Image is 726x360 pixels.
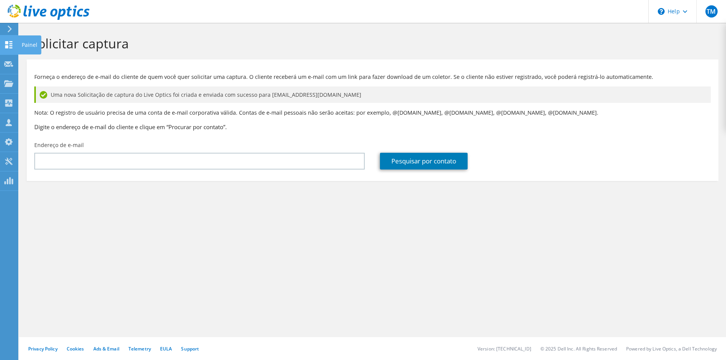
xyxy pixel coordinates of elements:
li: Version: [TECHNICAL_ID] [478,346,531,352]
div: Painel [18,35,41,54]
span: TM [705,5,718,18]
a: EULA [160,346,172,352]
h3: Digite o endereço de e-mail do cliente e clique em “Procurar por contato”. [34,123,711,131]
li: © 2025 Dell Inc. All Rights Reserved [540,346,617,352]
label: Endereço de e-mail [34,141,84,149]
a: Pesquisar por contato [380,153,468,170]
a: Ads & Email [93,346,119,352]
svg: \n [658,8,665,15]
a: Privacy Policy [28,346,58,352]
a: Support [181,346,199,352]
p: Nota: O registro de usuário precisa de uma conta de e-mail corporativa válida. Contas de e-mail p... [34,109,711,117]
a: Telemetry [128,346,151,352]
li: Powered by Live Optics, a Dell Technology [626,346,717,352]
a: Cookies [67,346,84,352]
p: Forneça o endereço de e-mail do cliente de quem você quer solicitar uma captura. O cliente recebe... [34,73,711,81]
span: Uma nova Solicitação de captura do Live Optics foi criada e enviada com sucesso para [EMAIL_ADDRE... [51,91,361,99]
h1: Solicitar captura [30,35,711,51]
